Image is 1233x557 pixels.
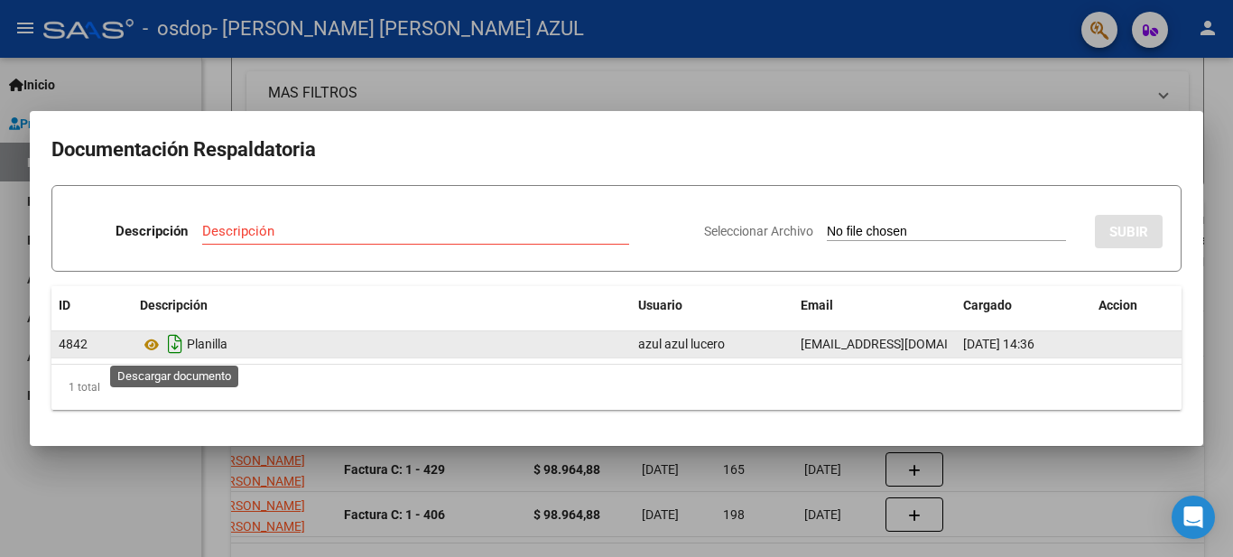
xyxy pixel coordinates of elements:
[631,286,793,325] datatable-header-cell: Usuario
[51,286,133,325] datatable-header-cell: ID
[793,286,956,325] datatable-header-cell: Email
[801,298,833,312] span: Email
[51,133,1182,167] h2: Documentación Respaldatoria
[140,330,624,358] div: Planilla
[1109,224,1148,240] span: SUBIR
[1172,496,1215,539] div: Open Intercom Messenger
[1099,298,1137,312] span: Accion
[963,298,1012,312] span: Cargado
[133,286,631,325] datatable-header-cell: Descripción
[59,337,88,351] span: 4842
[51,365,1182,410] div: 1 total
[1091,286,1182,325] datatable-header-cell: Accion
[704,224,813,238] span: Seleccionar Archivo
[638,337,725,351] span: azul azul lucero
[801,337,1001,351] span: [EMAIL_ADDRESS][DOMAIN_NAME]
[963,337,1034,351] span: [DATE] 14:36
[1095,215,1163,248] button: SUBIR
[163,330,187,358] i: Descargar documento
[59,298,70,312] span: ID
[638,298,682,312] span: Usuario
[116,221,188,242] p: Descripción
[956,286,1091,325] datatable-header-cell: Cargado
[140,298,208,312] span: Descripción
